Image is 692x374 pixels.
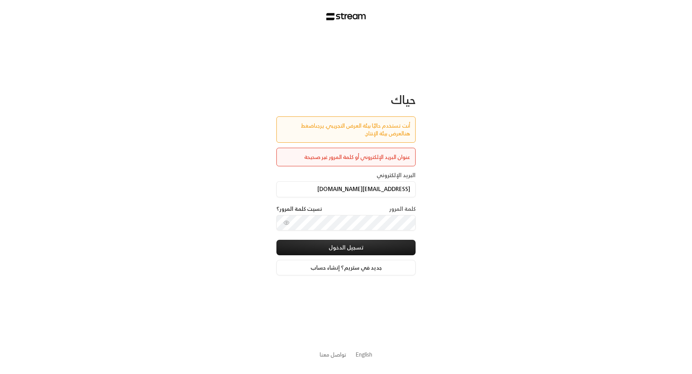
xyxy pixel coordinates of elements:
label: كلمة المرور [389,205,416,213]
span: حياك [391,89,416,110]
a: English [356,347,372,362]
img: Stream Logo [326,13,366,20]
button: تسجيل الدخول [276,240,416,255]
label: البريد الإلكتروني [377,171,416,179]
button: toggle password visibility [280,217,293,229]
a: تواصل معنا [320,350,346,359]
button: تواصل معنا [320,350,346,359]
a: نسيت كلمة المرور؟ [276,205,322,213]
a: جديد في ستريم؟ إنشاء حساب [276,260,416,275]
div: عنوان البريد الإلكتروني أو كلمة المرور غير صحيحة [282,153,410,161]
a: اضغط هنا [301,121,410,138]
div: أنت تستخدم حاليًا بيئة العرض التجريبي. يرجى لعرض بيئة الإنتاج. [282,122,410,137]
